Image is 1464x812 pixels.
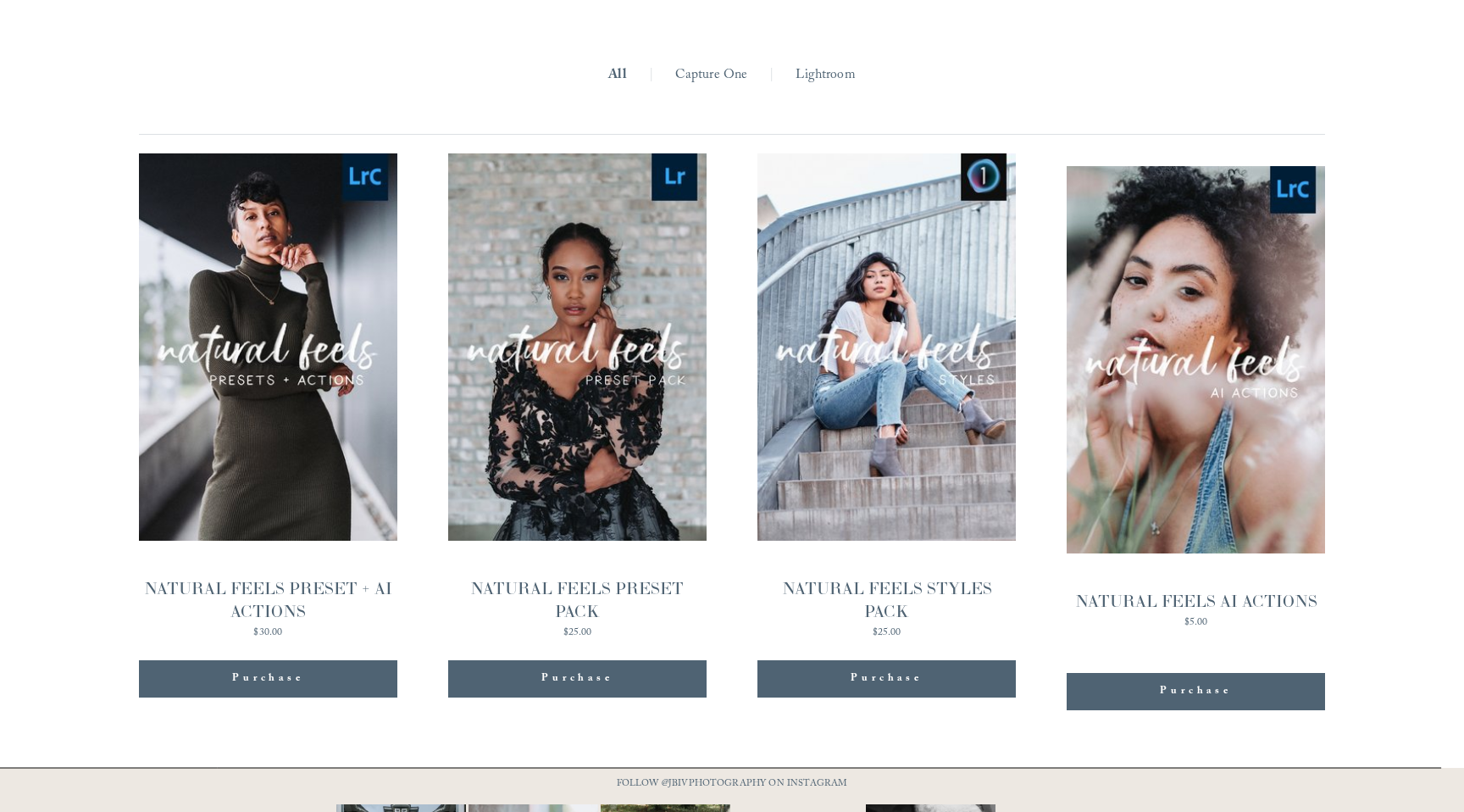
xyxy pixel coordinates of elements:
[796,63,855,89] a: Lightroom
[1067,673,1325,710] button: Purchase
[448,628,707,638] div: $25.00
[608,63,626,89] a: All
[1067,166,1325,631] a: NATURAL FEELS AI ACTIONS
[541,670,613,687] span: Purchase
[769,63,774,89] span: |
[757,577,1016,623] div: NATURAL FEELS STYLES PACK
[584,776,880,794] p: FOLLOW @JBIVPHOTOGRAPHY ON INSTAGRAM
[757,153,1016,642] a: NATURAL FEELS STYLES PACK
[851,670,922,687] span: Purchase
[1075,590,1317,613] div: NATURAL FEELS AI ACTIONS
[448,660,707,698] button: Purchase
[649,63,653,89] span: |
[675,63,748,89] a: Capture One
[1160,683,1231,700] span: Purchase
[139,628,397,638] div: $30.00
[448,153,707,642] a: NATURAL FEELS PRESET PACK
[757,660,1016,698] button: Purchase
[232,670,303,687] span: Purchase
[757,628,1016,638] div: $25.00
[139,660,397,698] button: Purchase
[139,577,397,623] div: NATURAL FEELS PRESET + AI ACTIONS
[139,153,397,642] a: NATURAL FEELS PRESET + AI ACTIONS
[1075,618,1317,628] div: $5.00
[448,577,707,623] div: NATURAL FEELS PRESET PACK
